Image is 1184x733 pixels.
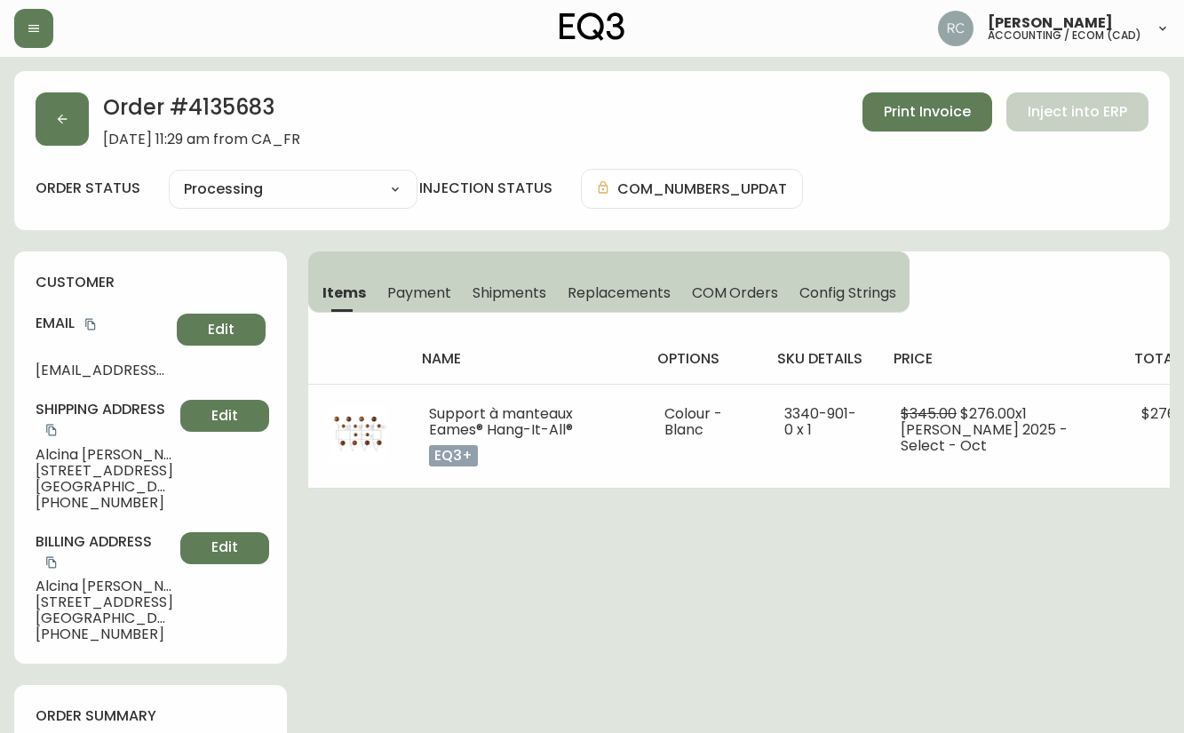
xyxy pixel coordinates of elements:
h4: price [894,349,1106,369]
span: [PHONE_NUMBER] [36,626,173,642]
span: [GEOGRAPHIC_DATA] , ON , K1S 5K3 , CA [36,479,173,495]
span: [DATE] 11:29 am from CA_FR [103,131,300,147]
label: order status [36,179,140,198]
span: Alcina [PERSON_NAME] [36,578,173,594]
span: $345.00 [901,403,957,424]
button: Edit [177,314,266,346]
span: Alcina [PERSON_NAME] [36,447,173,463]
img: f4ba4e02bd060be8f1386e3ca455bd0e [938,11,973,46]
button: copy [43,554,60,571]
span: COM Orders [692,283,779,302]
h5: accounting / ecom (cad) [988,30,1141,41]
span: [STREET_ADDRESS] [36,594,173,610]
span: [GEOGRAPHIC_DATA] , ON , K1S 5K3 , CA [36,610,173,626]
button: Edit [180,532,269,564]
span: [PERSON_NAME] [988,16,1113,30]
h4: order summary [36,706,266,726]
span: Shipments [473,283,547,302]
span: Items [322,283,366,302]
li: Colour - Blanc [664,406,742,438]
h4: name [422,349,629,369]
img: 10ea9c78-5f1d-499c-aa11-54636d2cc03d.jpg [330,406,386,463]
span: 3340-901-0 x 1 [784,403,856,440]
button: Print Invoice [862,92,992,131]
h4: Shipping Address [36,400,173,440]
span: $276.00 x 1 [960,403,1027,424]
p: eq3+ [429,445,478,466]
span: Edit [211,406,238,426]
h4: injection status [419,179,552,198]
h4: customer [36,273,266,292]
span: Payment [387,283,451,302]
button: copy [82,315,99,333]
button: Edit [180,400,269,432]
button: copy [43,421,60,439]
span: Edit [211,538,238,557]
span: Support à manteaux Eames® Hang-It-All® [429,403,573,440]
span: Print Invoice [884,102,971,122]
span: [STREET_ADDRESS] [36,463,173,479]
h4: sku details [777,349,865,369]
span: Replacements [568,283,670,302]
span: [EMAIL_ADDRESS][DOMAIN_NAME] [36,363,170,378]
h4: Email [36,314,170,333]
h2: Order # 4135683 [103,92,300,131]
img: logo [560,12,625,41]
h4: Billing Address [36,532,173,572]
span: Edit [208,320,234,339]
span: [PERSON_NAME] 2025 - Select - Oct [901,419,1068,456]
span: Config Strings [799,283,895,302]
span: [PHONE_NUMBER] [36,495,173,511]
h4: options [657,349,749,369]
